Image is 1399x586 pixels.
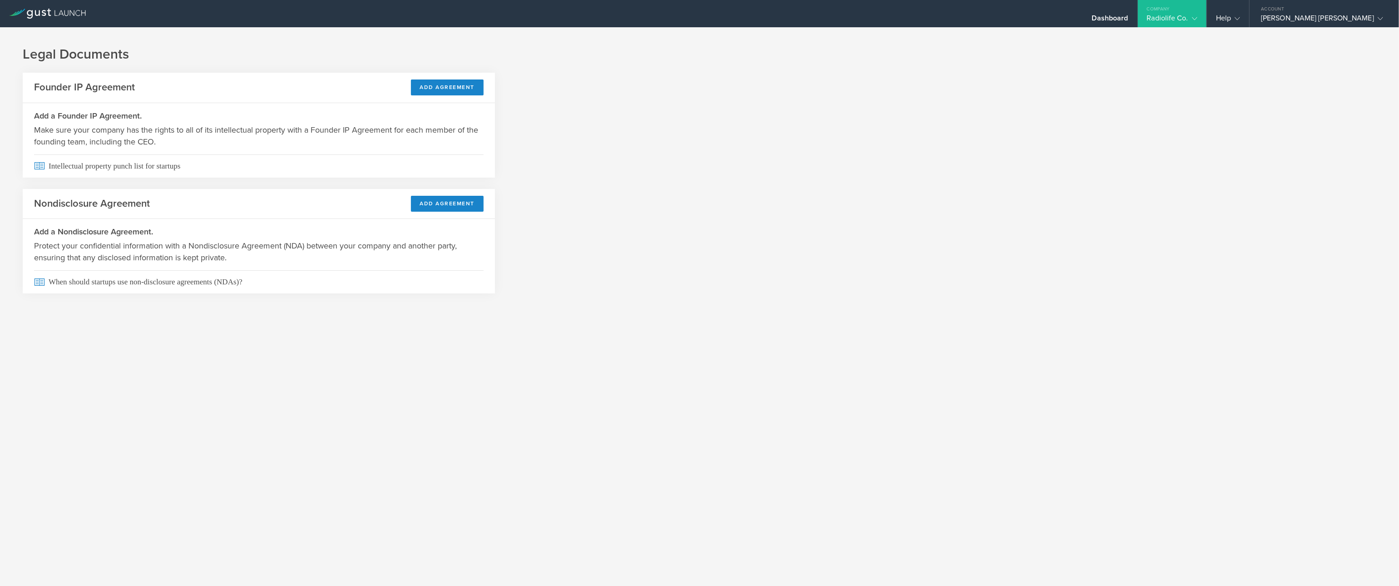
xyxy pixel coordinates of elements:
[23,154,495,178] a: Intellectual property punch list for startups
[411,79,484,95] button: Add Agreement
[1092,14,1128,27] div: Dashboard
[1216,14,1240,27] div: Help
[34,81,135,94] h2: Founder IP Agreement
[1147,14,1197,27] div: Radiolife Co.
[34,154,484,178] span: Intellectual property punch list for startups
[34,226,484,238] h3: Add a Nondisclosure Agreement.
[34,240,484,263] p: Protect your confidential information with a Nondisclosure Agreement (NDA) between your company a...
[23,45,1376,64] h1: Legal Documents
[34,197,150,210] h2: Nondisclosure Agreement
[34,270,484,293] span: When should startups use non-disclosure agreements (NDAs)?
[34,110,484,122] h3: Add a Founder IP Agreement.
[411,196,484,212] button: Add Agreement
[1261,14,1383,27] div: [PERSON_NAME] [PERSON_NAME]
[34,124,484,148] p: Make sure your company has the rights to all of its intellectual property with a Founder IP Agree...
[23,270,495,293] a: When should startups use non-disclosure agreements (NDAs)?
